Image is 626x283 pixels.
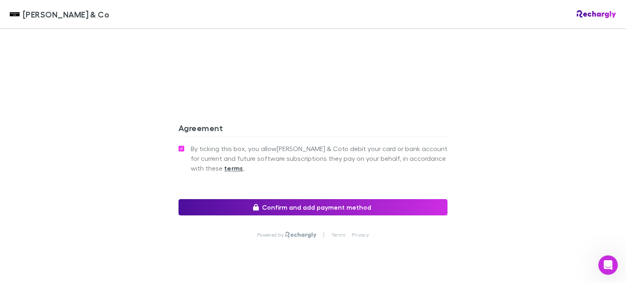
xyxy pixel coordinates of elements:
img: Shaddock & Co's Logo [10,9,20,19]
img: Rechargly Logo [577,10,616,18]
iframe: Intercom live chat [598,255,618,275]
a: Privacy [352,232,369,238]
span: By ticking this box, you allow [PERSON_NAME] & Co to debit your card or bank account for current ... [191,144,447,173]
span: [PERSON_NAME] & Co [23,8,109,20]
strong: terms [224,164,243,172]
img: Rechargly Logo [285,232,317,238]
button: Confirm and add payment method [179,199,447,215]
h3: Agreement [179,123,447,136]
p: Powered by [257,232,285,238]
p: | [323,232,324,238]
a: Terms [331,232,345,238]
